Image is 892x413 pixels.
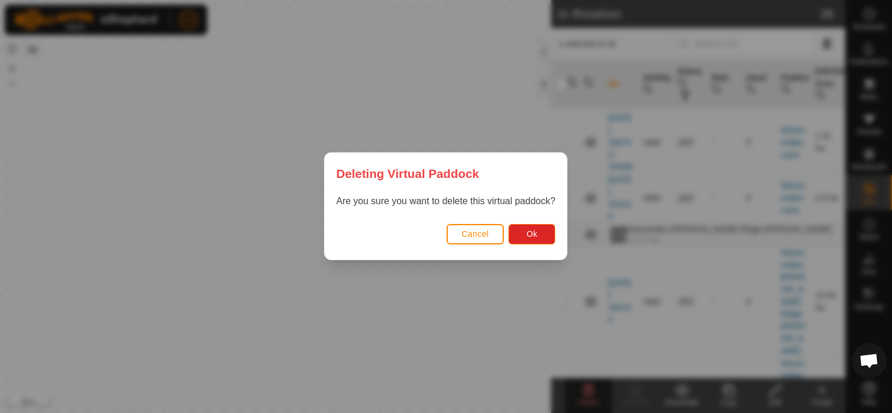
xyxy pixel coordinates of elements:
[509,224,556,244] button: Ok
[447,224,504,244] button: Cancel
[462,230,489,239] span: Cancel
[336,195,555,209] p: Are you sure you want to delete this virtual paddock?
[527,230,538,239] span: Ok
[852,343,887,378] div: Open chat
[336,164,479,183] span: Deleting Virtual Paddock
